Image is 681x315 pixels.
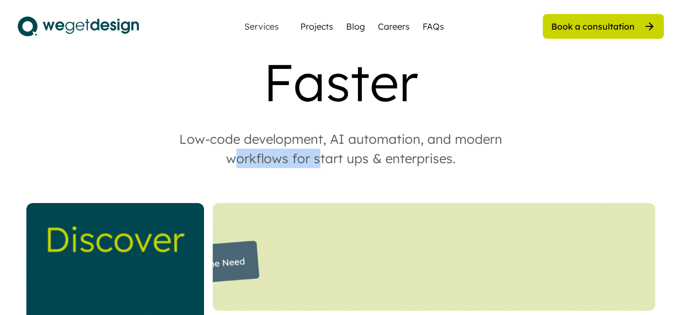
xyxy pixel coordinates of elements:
[346,20,365,33] a: Blog
[240,22,283,31] div: Services
[378,20,410,33] a: Careers
[551,20,635,32] div: Book a consultation
[18,13,139,40] img: logo.svg
[158,129,524,168] div: Low-code development, AI automation, and modern workflows for start ups & enterprises.
[213,203,655,311] img: Website%20Landing%20%284%29.gif
[423,20,444,33] a: FAQs
[300,20,333,33] a: Projects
